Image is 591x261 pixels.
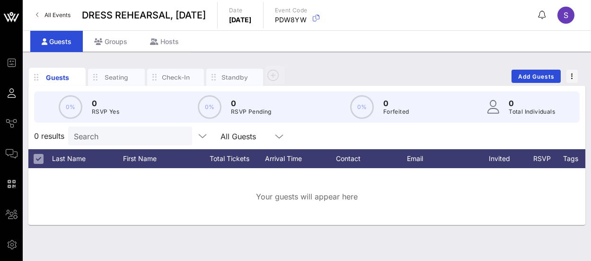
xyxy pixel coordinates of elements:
[407,149,478,168] div: Email
[557,7,574,24] div: S
[275,15,308,25] p: PDW8YW
[518,73,555,80] span: Add Guests
[34,130,64,142] span: 0 results
[265,149,336,168] div: Arrival Time
[530,149,563,168] div: RSVP
[82,8,206,22] span: DRESS REHEARSAL, [DATE]
[336,149,407,168] div: Contact
[231,98,272,109] p: 0
[30,31,83,52] div: Guests
[478,149,530,168] div: Invited
[512,70,561,83] button: Add Guests
[194,149,265,168] div: Total Tickets
[161,73,190,82] div: Check-In
[221,73,249,82] div: Standby
[43,72,71,82] div: Guests
[215,126,291,145] div: All Guests
[44,11,71,18] span: All Events
[139,31,190,52] div: Hosts
[564,10,568,20] span: S
[102,73,131,82] div: Seating
[221,132,256,141] div: All Guests
[383,107,409,117] p: Forfeited
[92,107,119,117] p: RSVP Yes
[92,98,119,109] p: 0
[231,107,272,117] p: RSVP Pending
[229,6,252,15] p: Date
[509,107,555,117] p: Total Individuals
[123,149,194,168] div: First Name
[83,31,139,52] div: Groups
[275,6,308,15] p: Event Code
[229,15,252,25] p: [DATE]
[383,98,409,109] p: 0
[52,149,123,168] div: Last Name
[30,8,76,23] a: All Events
[509,98,555,109] p: 0
[28,168,585,225] div: Your guests will appear here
